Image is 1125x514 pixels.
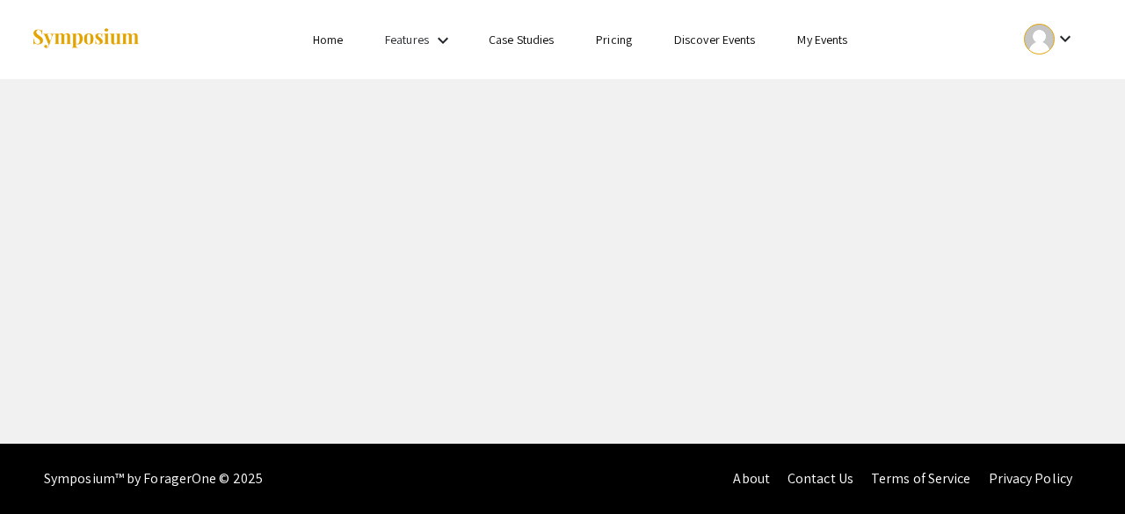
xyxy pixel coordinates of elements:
a: About [733,469,770,488]
a: Contact Us [787,469,853,488]
img: Symposium by ForagerOne [31,27,141,51]
a: Features [385,32,429,47]
mat-icon: Expand Features list [432,30,454,51]
a: Terms of Service [871,469,971,488]
a: Case Studies [489,32,554,47]
div: Symposium™ by ForagerOne © 2025 [44,444,263,514]
a: Pricing [596,32,632,47]
a: My Events [797,32,847,47]
a: Home [313,32,343,47]
mat-icon: Expand account dropdown [1055,28,1076,49]
a: Privacy Policy [989,469,1072,488]
button: Expand account dropdown [1005,19,1094,59]
a: Discover Events [674,32,756,47]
